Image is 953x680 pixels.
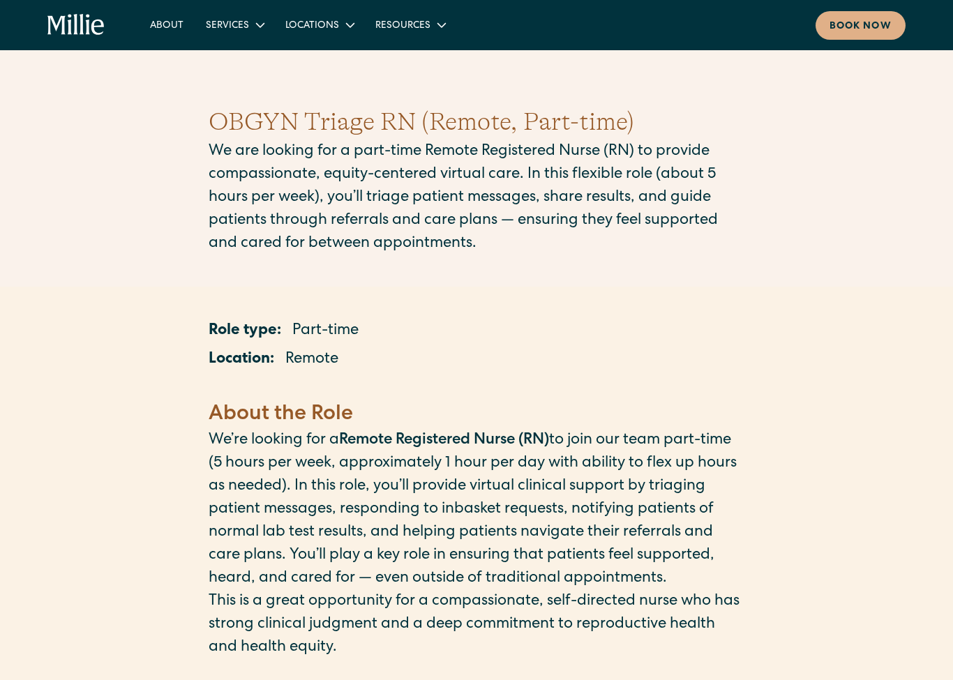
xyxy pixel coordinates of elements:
[209,141,744,256] p: We are looking for a part-time Remote Registered Nurse (RN) to provide compassionate, equity-cent...
[285,349,338,372] p: Remote
[209,377,744,400] p: ‍
[209,320,281,343] p: Role type:
[830,20,892,34] div: Book now
[285,19,339,33] div: Locations
[47,14,105,36] a: home
[274,13,364,36] div: Locations
[375,19,430,33] div: Resources
[339,433,549,448] strong: Remote Registered Nurse (RN)
[209,103,744,141] h1: OBGYN Triage RN (Remote, Part-time)
[209,430,744,591] p: We’re looking for a to join our team part-time (5 hours per week, approximately 1 hour per day wi...
[206,19,249,33] div: Services
[209,591,744,660] p: This is a great opportunity for a compassionate, self-directed nurse who has strong clinical judg...
[195,13,274,36] div: Services
[292,320,359,343] p: Part-time
[816,11,906,40] a: Book now
[364,13,456,36] div: Resources
[209,405,353,425] strong: About the Role
[139,13,195,36] a: About
[209,349,274,372] p: Location:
